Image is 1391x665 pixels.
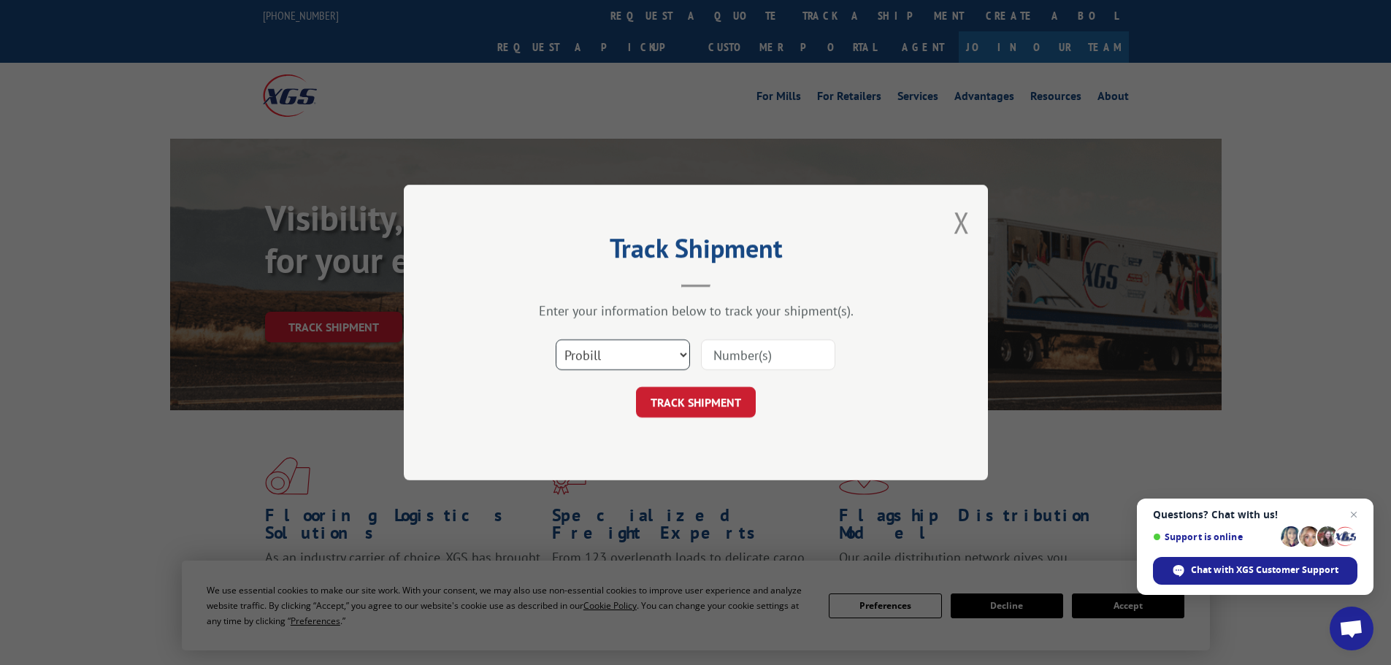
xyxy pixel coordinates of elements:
[1153,557,1357,585] span: Chat with XGS Customer Support
[477,238,915,266] h2: Track Shipment
[701,339,835,370] input: Number(s)
[1153,531,1276,542] span: Support is online
[1153,509,1357,520] span: Questions? Chat with us!
[954,203,970,242] button: Close modal
[636,387,756,418] button: TRACK SHIPMENT
[1191,564,1338,577] span: Chat with XGS Customer Support
[477,302,915,319] div: Enter your information below to track your shipment(s).
[1330,607,1373,650] a: Open chat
